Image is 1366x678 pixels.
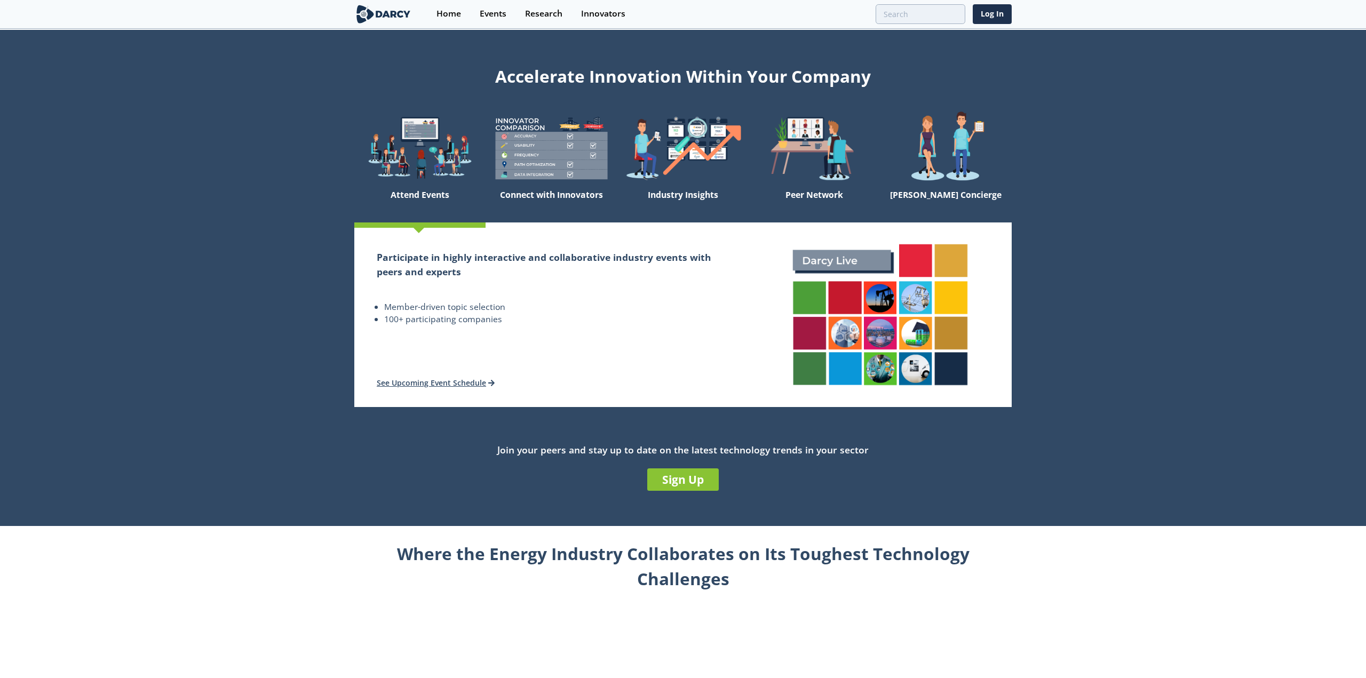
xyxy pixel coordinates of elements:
img: welcome-attend-b816887fc24c32c29d1763c6e0ddb6e6.png [749,111,880,185]
a: Log In [973,4,1012,24]
div: Where the Energy Industry Collaborates on Its Toughest Technology Challenges [354,541,1012,592]
img: welcome-explore-560578ff38cea7c86bcfe544b5e45342.png [354,111,486,185]
a: See Upcoming Event Schedule [377,378,495,388]
h2: Participate in highly interactive and collaborative industry events with peers and experts [377,250,726,278]
div: Research [525,10,562,18]
div: Events [480,10,506,18]
div: Accelerate Innovation Within Your Company [354,60,1012,89]
img: welcome-compare-1b687586299da8f117b7ac84fd957760.png [486,111,617,185]
div: Innovators [581,10,625,18]
img: attend-events-831e21027d8dfeae142a4bc70e306247.png [782,233,979,397]
img: logo-wide.svg [354,5,412,23]
img: welcome-find-a12191a34a96034fcac36f4ff4d37733.png [617,111,749,185]
input: Advanced Search [876,4,965,24]
li: 100+ participating companies [384,313,726,326]
div: Connect with Innovators [486,185,617,222]
div: Attend Events [354,185,486,222]
div: [PERSON_NAME] Concierge [880,185,1012,222]
img: welcome-concierge-wide-20dccca83e9cbdbb601deee24fb8df72.png [880,111,1012,185]
div: Peer Network [749,185,880,222]
li: Member-driven topic selection [384,301,726,314]
a: Sign Up [647,468,719,491]
div: Industry Insights [617,185,749,222]
div: Home [436,10,461,18]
